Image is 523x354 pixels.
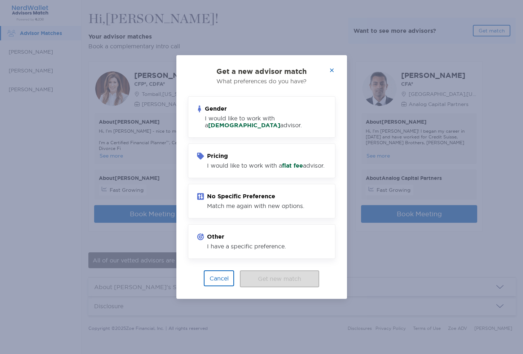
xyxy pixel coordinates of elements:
button: Cancel [204,270,234,286]
div: Match me again with new options. [207,203,304,209]
img: option-icon [197,105,202,112]
img: option-icon [197,233,204,240]
h4: No Specific Preference [207,193,304,200]
h4: Other [207,233,286,240]
h4: Get a new advisor match [188,67,335,76]
div: I would like to work with a advisor. [205,115,326,129]
strong: flat fee [282,162,303,169]
strong: [DEMOGRAPHIC_DATA] [208,121,280,129]
img: option-icon [197,193,204,200]
div: I would like to work with a advisor. [207,162,325,169]
div: I have a specific preference. [207,243,286,250]
h4: Gender [205,105,326,112]
h5: What preferences do you have? [188,78,335,85]
img: option-icon [197,152,204,160]
h4: Pricing [207,152,325,159]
